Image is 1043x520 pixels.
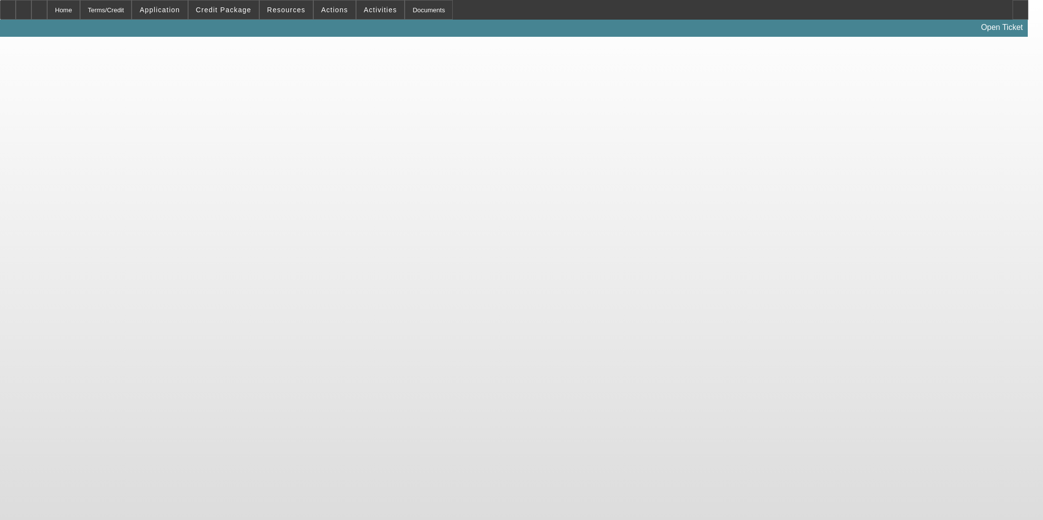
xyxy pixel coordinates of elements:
a: Open Ticket [977,19,1027,36]
button: Application [132,0,187,19]
button: Actions [314,0,356,19]
button: Credit Package [189,0,259,19]
span: Actions [321,6,348,14]
button: Resources [260,0,313,19]
span: Activities [364,6,397,14]
span: Credit Package [196,6,251,14]
span: Resources [267,6,305,14]
span: Application [139,6,180,14]
button: Activities [357,0,405,19]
